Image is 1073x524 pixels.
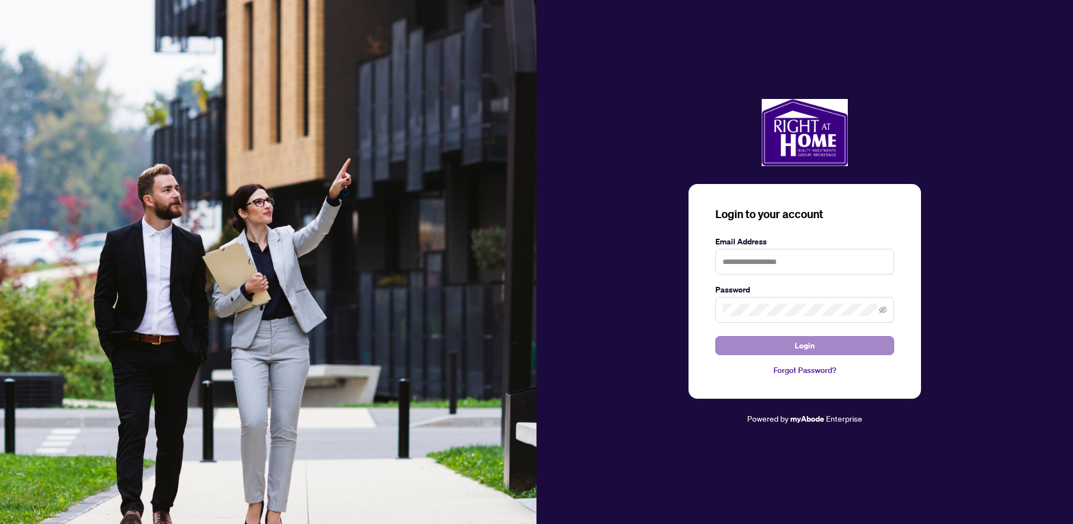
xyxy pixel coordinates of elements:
a: Forgot Password? [715,364,894,376]
span: Enterprise [826,413,862,423]
span: Powered by [747,413,789,423]
img: ma-logo [762,99,848,166]
label: Email Address [715,235,894,248]
button: Login [715,336,894,355]
span: Login [795,337,815,355]
h3: Login to your account [715,206,894,222]
a: myAbode [790,413,824,425]
span: eye-invisible [879,306,887,314]
label: Password [715,284,894,296]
